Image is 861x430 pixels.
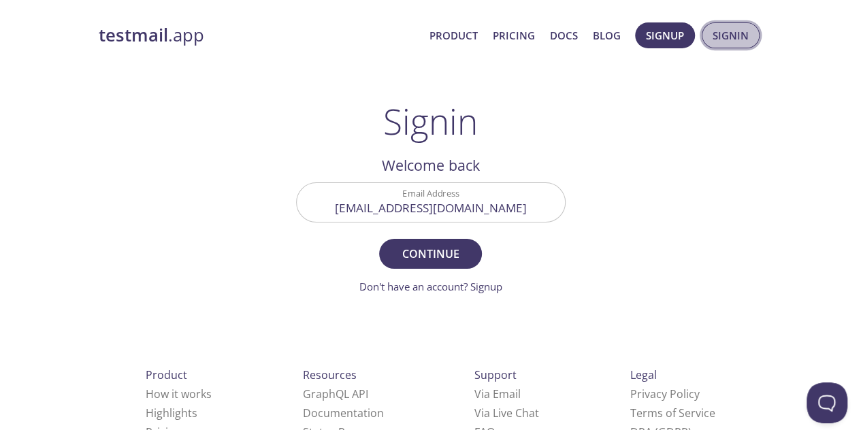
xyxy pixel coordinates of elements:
[550,27,578,44] a: Docs
[359,280,502,293] a: Don't have an account? Signup
[474,386,521,401] a: Via Email
[99,24,419,47] a: testmail.app
[394,244,466,263] span: Continue
[429,27,478,44] a: Product
[146,406,197,420] a: Highlights
[303,406,384,420] a: Documentation
[646,27,684,44] span: Signup
[474,367,517,382] span: Support
[630,367,657,382] span: Legal
[713,27,749,44] span: Signin
[702,22,760,48] button: Signin
[630,386,700,401] a: Privacy Policy
[303,367,357,382] span: Resources
[296,154,566,177] h2: Welcome back
[383,101,478,142] h1: Signin
[146,367,187,382] span: Product
[474,406,539,420] a: Via Live Chat
[493,27,535,44] a: Pricing
[379,239,481,269] button: Continue
[146,386,212,401] a: How it works
[635,22,695,48] button: Signup
[630,406,715,420] a: Terms of Service
[807,382,847,423] iframe: Help Scout Beacon - Open
[303,386,368,401] a: GraphQL API
[99,23,168,47] strong: testmail
[593,27,621,44] a: Blog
